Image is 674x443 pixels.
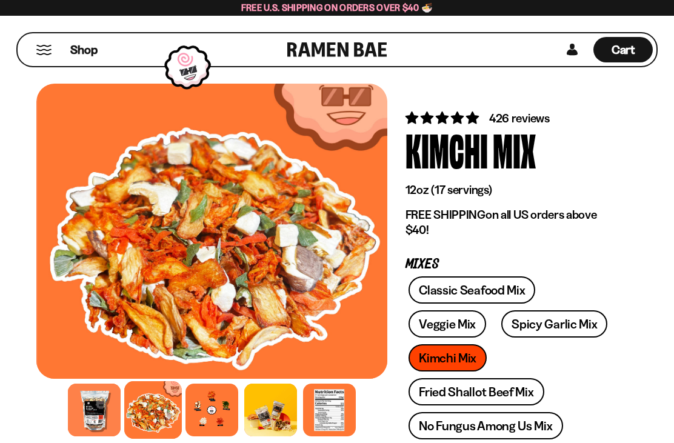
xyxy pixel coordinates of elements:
[493,127,536,172] div: Mix
[70,37,98,62] a: Shop
[405,110,481,125] span: 4.76 stars
[36,45,52,55] button: Mobile Menu Trigger
[501,310,607,338] a: Spicy Garlic Mix
[405,182,619,198] p: 12oz (17 servings)
[241,2,433,13] span: Free U.S. Shipping on Orders over $40 🍜
[409,310,486,338] a: Veggie Mix
[489,111,550,125] span: 426 reviews
[405,127,488,172] div: Kimchi
[70,42,98,58] span: Shop
[405,207,485,222] strong: FREE SHIPPING
[409,276,535,304] a: Classic Seafood Mix
[612,42,635,57] span: Cart
[593,33,653,66] div: Cart
[405,259,619,270] p: Mixes
[409,412,562,439] a: No Fungus Among Us Mix
[405,207,619,238] p: on all US orders above $40!
[409,378,544,405] a: Fried Shallot Beef Mix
